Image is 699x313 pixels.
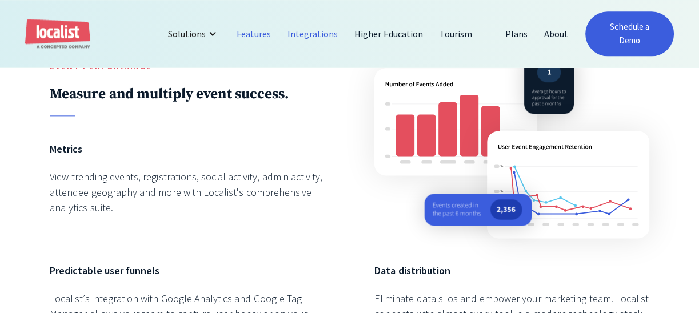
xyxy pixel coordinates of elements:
[374,263,649,278] h6: Data distribution
[497,20,536,47] a: Plans
[25,19,90,49] a: home
[50,85,325,103] h2: Measure and multiply event success.
[50,169,325,215] div: View trending events, registrations, social activity, admin activity, attendee geography and more...
[585,11,674,56] a: Schedule a Demo
[536,20,577,47] a: About
[229,20,279,47] a: Features
[50,263,325,278] h6: Predictable user funnels
[168,27,206,41] div: Solutions
[50,141,325,156] h6: Metrics
[279,20,346,47] a: Integrations
[159,20,229,47] div: Solutions
[432,20,481,47] a: Tourism
[346,20,432,47] a: Higher Education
